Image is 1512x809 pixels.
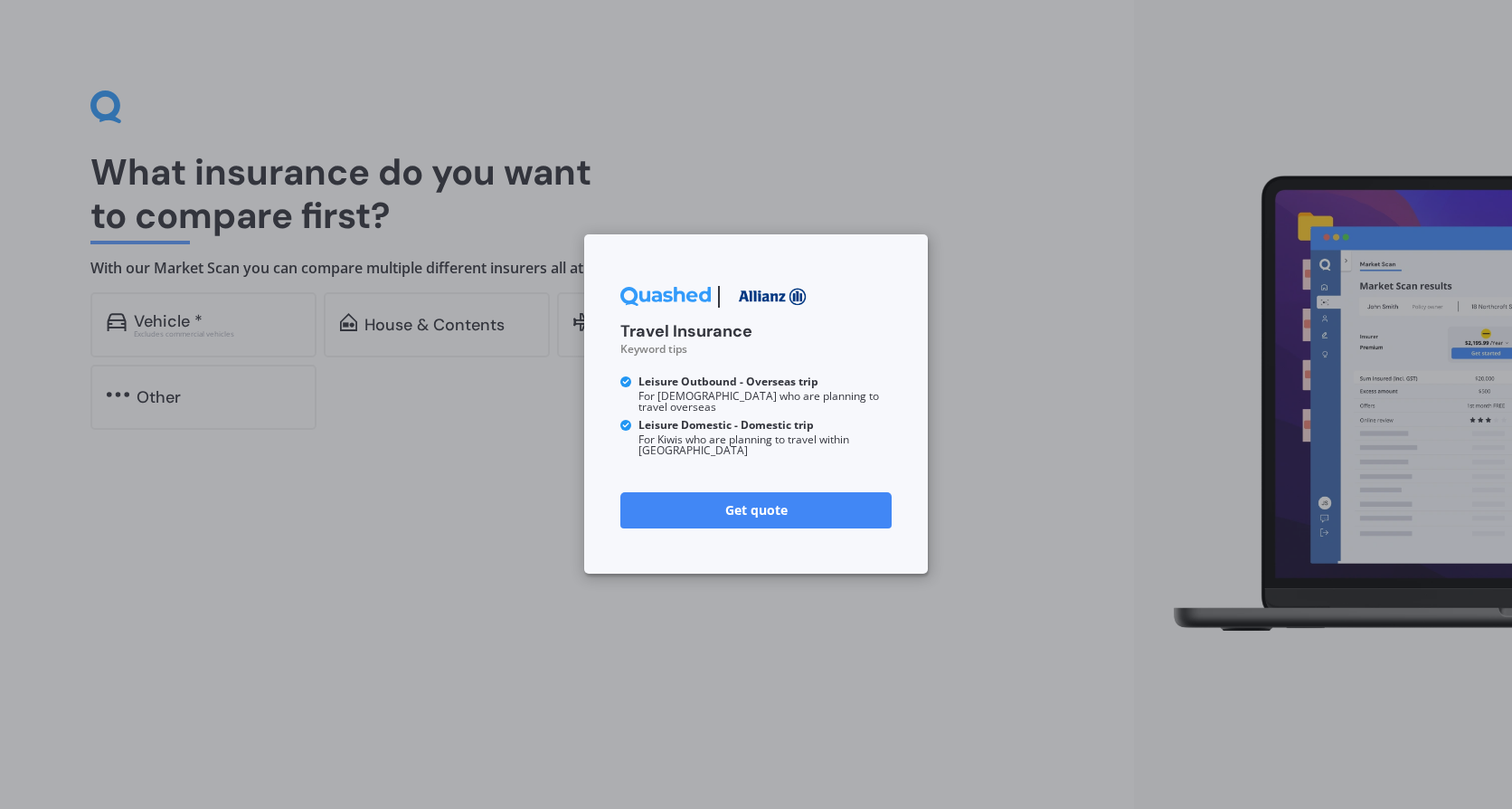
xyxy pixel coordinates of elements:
[620,492,892,528] a: Get quote
[638,376,892,413] small: For [DEMOGRAPHIC_DATA] who are planning to travel overseas
[620,341,687,357] small: Keyword tips
[638,420,892,456] small: For Kiwis who are planning to travel within [GEOGRAPHIC_DATA]
[727,280,817,314] img: Allianz.webp
[638,376,892,387] b: Leisure Outbound - Overseas trip
[638,420,892,431] b: Leisure Domestic - Domestic trip
[620,321,892,342] h3: Travel Insurance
